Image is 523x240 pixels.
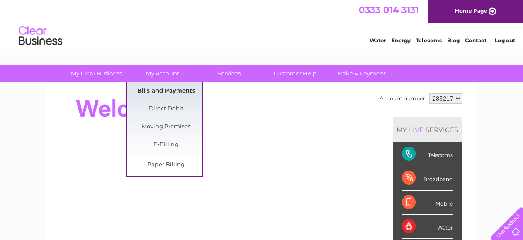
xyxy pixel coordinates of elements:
div: MY SERVICES [393,117,462,142]
div: Water [402,215,453,239]
a: My Clear Business [61,65,132,82]
a: Telecoms [416,37,442,44]
a: Contact [465,37,486,44]
div: Broadband [402,166,453,190]
a: 0333 014 3131 [359,4,419,15]
div: LIVE [407,126,425,134]
a: Paper Billing [130,156,202,174]
a: Customer Help [259,65,331,82]
a: Blog [447,37,460,44]
a: My Account [127,65,199,82]
a: E-Billing [130,136,202,154]
td: Account number [377,91,427,106]
a: Services [193,65,265,82]
a: Moving Premises [130,118,202,136]
a: Bills and Payments [130,82,202,100]
div: Telecoms [402,142,453,166]
img: logo.png [18,23,63,49]
a: Energy [391,37,411,44]
div: Clear Business is a trading name of Verastar Limited (registered in [GEOGRAPHIC_DATA] No. 3667643... [56,5,468,42]
a: Direct Debit [130,100,202,118]
a: Make A Payment [326,65,397,82]
a: Log out [495,37,515,44]
div: Mobile [402,191,453,215]
a: Water [370,37,386,44]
